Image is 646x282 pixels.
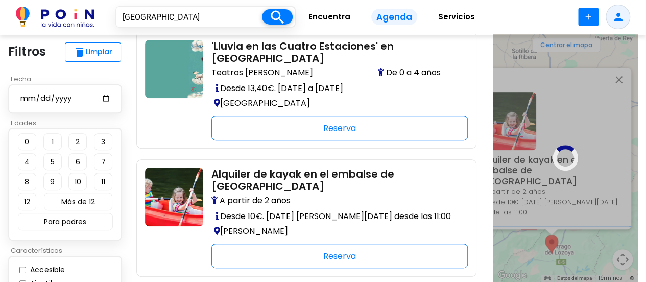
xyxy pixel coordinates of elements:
h2: 'Lluvia en las Cuatro Estaciones' en [GEOGRAPHIC_DATA] [211,40,460,64]
button: Para padres [18,213,113,230]
button: 0 [18,133,36,150]
span: delete [74,46,86,58]
span: A partir de 2 años [211,194,293,207]
button: 9 [43,173,62,190]
div: Reserva [211,244,468,268]
img: teatro-lluvia-en-las-cuatro-estaciones-con-ninos [145,40,203,98]
span: De 0 a 4 años [378,67,460,79]
h2: Alquiler de kayak en el embalse de [GEOGRAPHIC_DATA] [211,168,460,192]
a: teatro-lluvia-en-las-cuatro-estaciones-con-ninos 'Lluvia en las Cuatro Estaciones' en [GEOGRAPHIC... [145,40,468,140]
p: [PERSON_NAME] [211,224,460,238]
p: Filtros [8,42,46,61]
button: 11 [94,173,112,190]
button: 3 [94,133,112,150]
button: 6 [68,153,87,170]
a: Encuentra [296,5,363,30]
p: Desde 10€. [DATE] [PERSON_NAME][DATE] desde las 11:00 [211,209,460,224]
button: 7 [94,153,112,170]
button: 8 [18,173,36,190]
p: Desde 13,40€. [DATE] a [DATE] [211,81,460,96]
span: Teatros [PERSON_NAME] [211,67,313,79]
span: Agenda [371,9,417,26]
div: Reserva [211,116,468,140]
button: 10 [68,173,87,190]
button: deleteLimpiar [65,42,121,62]
button: 4 [18,153,36,170]
label: Accesible [28,265,65,275]
img: POiN [16,7,94,27]
a: Agenda [363,5,425,30]
p: Características [8,246,128,256]
p: Edades [8,118,128,128]
button: 2 [68,133,87,150]
a: Servicios [425,5,488,30]
span: Encuentra [304,9,355,25]
p: Fecha [8,74,128,84]
a: madrid-con-ninos-alquiler-kayak-riosequillo Alquiler de kayak en el embalse de [GEOGRAPHIC_DATA] ... [145,168,468,268]
img: madrid-con-ninos-alquiler-kayak-riosequillo [145,168,203,226]
input: ¿Dónde? [116,7,262,27]
button: 5 [43,153,62,170]
span: Servicios [434,9,480,25]
button: 12 [18,193,36,210]
button: 1 [43,133,62,150]
i: search [268,8,286,26]
button: Más de 12 [44,193,112,210]
p: [GEOGRAPHIC_DATA] [211,96,460,111]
